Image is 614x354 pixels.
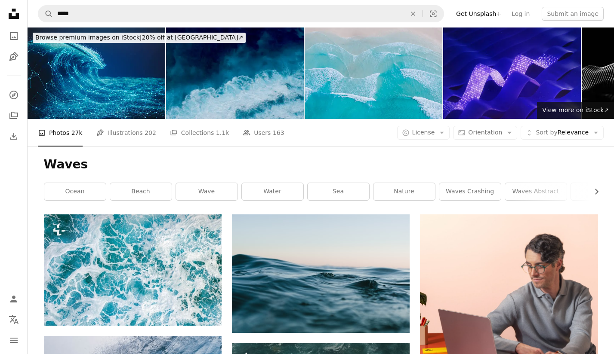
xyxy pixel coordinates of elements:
a: Log in / Sign up [5,290,22,308]
span: 202 [145,128,156,137]
button: Menu [5,332,22,349]
a: ocean [44,183,106,200]
a: Log in [506,7,535,21]
form: Find visuals sitewide [38,5,444,22]
button: scroll list to the right [589,183,598,200]
img: Abstract digital technology background [443,27,581,119]
img: body of water under sky [232,214,410,333]
a: Browse premium images on iStock|20% off at [GEOGRAPHIC_DATA]↗ [28,27,251,48]
button: Language [5,311,22,328]
a: wave [176,183,238,200]
a: Illustrations [5,48,22,65]
button: License [397,126,450,140]
span: View more on iStock ↗ [542,107,609,113]
a: Users 163 [243,119,284,146]
button: Submit an image [542,7,604,21]
a: nature [373,183,435,200]
a: waves abstract [505,183,567,200]
a: Photos [5,27,22,45]
h1: Waves [44,157,598,172]
button: Sort byRelevance [521,126,604,140]
a: Collections [5,107,22,124]
a: Illustrations 202 [96,119,156,146]
a: Collections 1.1k [170,119,229,146]
a: an aerial view of a body of water [44,266,222,274]
a: waves crashing [439,183,501,200]
span: 163 [273,128,284,137]
img: Turquoise ocean sea water white wave splashing deep blue sea. Bird eye view monster wave splash o... [166,27,304,119]
span: Browse premium images on iStock | [35,34,142,41]
a: body of water under sky [232,269,410,277]
img: an aerial view of a body of water [44,214,222,326]
span: 1.1k [216,128,229,137]
a: Explore [5,86,22,104]
button: Clear [404,6,423,22]
span: Relevance [536,128,589,137]
button: Search Unsplash [38,6,53,22]
img: The pattern of waves, Lucky Bay, Australia [305,27,442,119]
button: Orientation [453,126,517,140]
span: Sort by [536,129,557,136]
button: Visual search [423,6,444,22]
a: beach [110,183,172,200]
img: Abstract Digital Wave Technology Background [28,27,165,119]
a: water [242,183,303,200]
a: Get Unsplash+ [451,7,506,21]
a: sea [308,183,369,200]
span: 20% off at [GEOGRAPHIC_DATA] ↗ [35,34,243,41]
a: Download History [5,128,22,145]
span: Orientation [468,129,502,136]
span: License [412,129,435,136]
a: View more on iStock↗ [537,102,614,119]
